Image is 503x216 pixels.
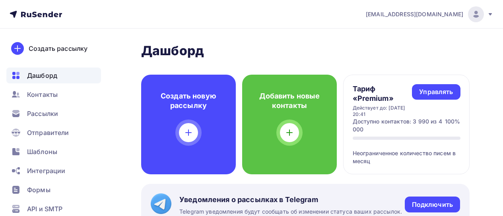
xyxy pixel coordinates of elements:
div: Неограниченное количество писем в месяц [353,140,460,165]
div: Создать рассылку [29,44,87,53]
a: Шаблоны [6,144,101,160]
div: Управлять [419,87,453,96]
span: Контакты [27,90,58,99]
span: Рассылки [27,109,58,118]
div: Доступно контактов: 3 990 из 4 000 [353,118,445,133]
span: Шаблоны [27,147,57,156]
span: Интеграции [27,166,65,175]
span: Дашборд [27,71,57,80]
a: [EMAIL_ADDRESS][DOMAIN_NAME] [366,6,493,22]
a: Дашборд [6,67,101,83]
span: Формы [27,185,50,195]
a: Отправители [6,125,101,141]
div: Подключить [412,200,453,209]
a: Контакты [6,87,101,102]
a: Формы [6,182,101,198]
span: Уведомления о рассылках в Telegram [179,195,402,204]
div: Действует до: [DATE] 20:41 [353,105,412,118]
a: Рассылки [6,106,101,121]
span: API и SMTP [27,204,62,214]
h4: Тариф «Premium» [353,84,412,103]
span: Telegram уведомления будут сообщать об изменении статуса ваших рассылок. [179,208,402,216]
span: [EMAIL_ADDRESS][DOMAIN_NAME] [366,10,463,18]
span: Отправители [27,128,69,137]
h4: Добавить новые контакты [255,91,324,110]
h2: Дашборд [141,43,470,59]
h4: Создать новую рассылку [154,91,223,110]
div: 100% [445,118,460,133]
